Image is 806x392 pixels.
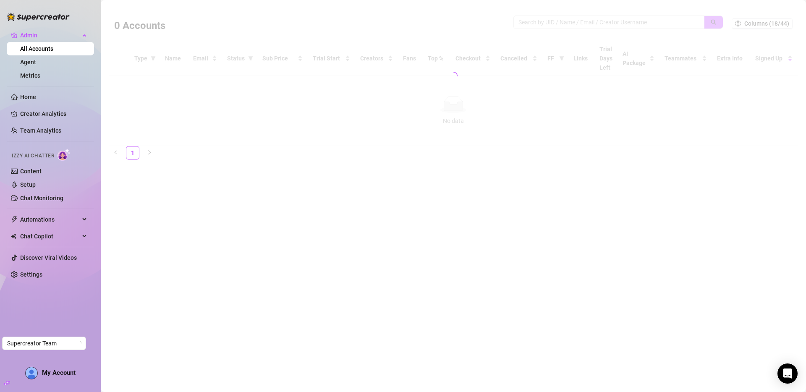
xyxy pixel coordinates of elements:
[109,146,123,159] li: Previous Page
[76,340,82,347] span: loading
[20,29,80,42] span: Admin
[7,337,81,350] span: Supercreator Team
[20,181,36,188] a: Setup
[20,254,77,261] a: Discover Viral Videos
[143,146,156,159] li: Next Page
[58,149,71,161] img: AI Chatter
[20,230,80,243] span: Chat Copilot
[109,146,123,159] button: left
[20,72,40,79] a: Metrics
[113,150,118,155] span: left
[11,32,18,39] span: crown
[20,94,36,100] a: Home
[20,213,80,226] span: Automations
[143,146,156,159] button: right
[42,369,76,376] span: My Account
[126,146,139,159] li: 1
[126,146,139,159] a: 1
[20,45,53,52] a: All Accounts
[26,367,37,379] img: AD_cMMTxCeTpmN1d5MnKJ1j-_uXZCpTKapSSqNGg4PyXtR_tCW7gZXTNmFz2tpVv9LSyNV7ff1CaS4f4q0HLYKULQOwoM5GQR...
[7,13,70,21] img: logo-BBDzfeDw.svg
[11,216,18,223] span: thunderbolt
[20,59,36,65] a: Agent
[20,271,42,278] a: Settings
[147,150,152,155] span: right
[20,127,61,134] a: Team Analytics
[447,70,459,81] span: loading
[777,363,798,384] div: Open Intercom Messenger
[20,195,63,201] a: Chat Monitoring
[11,233,16,239] img: Chat Copilot
[20,107,87,120] a: Creator Analytics
[12,152,54,160] span: Izzy AI Chatter
[4,380,10,386] span: build
[20,168,42,175] a: Content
